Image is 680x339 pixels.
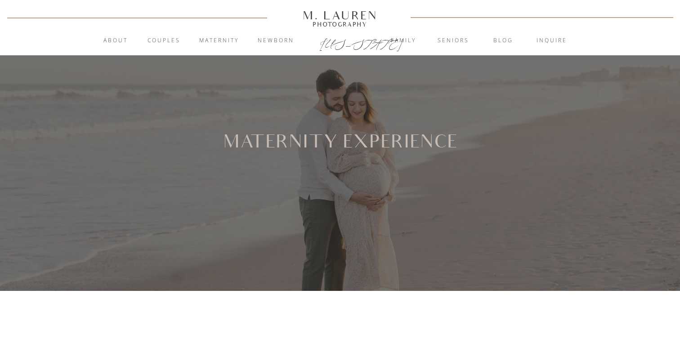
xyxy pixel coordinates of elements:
a: Seniors [429,36,478,45]
h1: Maternity Experience [221,133,459,151]
a: blog [479,36,528,45]
a: About [98,36,133,45]
a: M. Lauren [276,10,404,20]
a: Photography [299,22,381,27]
a: Family [379,36,428,45]
a: Newborn [251,36,300,45]
a: Maternity [195,36,243,45]
a: Couples [139,36,188,45]
a: [US_STATE] [320,37,361,48]
a: inquire [528,36,576,45]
